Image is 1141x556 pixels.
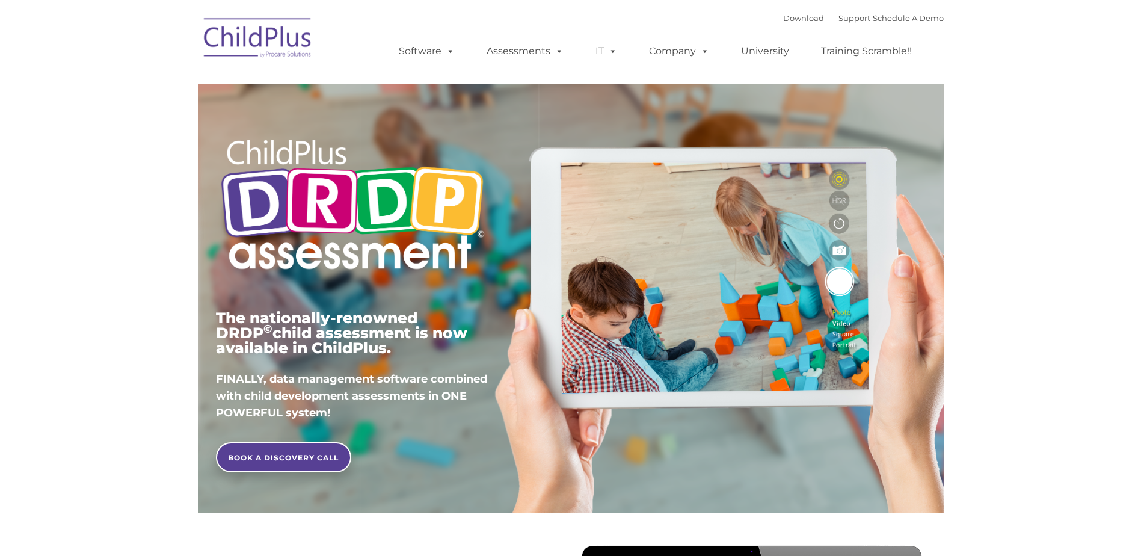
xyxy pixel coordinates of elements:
[783,13,824,23] a: Download
[838,13,870,23] a: Support
[809,39,924,63] a: Training Scramble!!
[387,39,467,63] a: Software
[216,442,351,472] a: BOOK A DISCOVERY CALL
[263,322,272,336] sup: ©
[637,39,721,63] a: Company
[583,39,629,63] a: IT
[198,10,318,70] img: ChildPlus by Procare Solutions
[216,123,489,289] img: Copyright - DRDP Logo Light
[216,372,487,419] span: FINALLY, data management software combined with child development assessments in ONE POWERFUL sys...
[475,39,576,63] a: Assessments
[783,13,944,23] font: |
[873,13,944,23] a: Schedule A Demo
[216,309,467,357] span: The nationally-renowned DRDP child assessment is now available in ChildPlus.
[729,39,801,63] a: University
